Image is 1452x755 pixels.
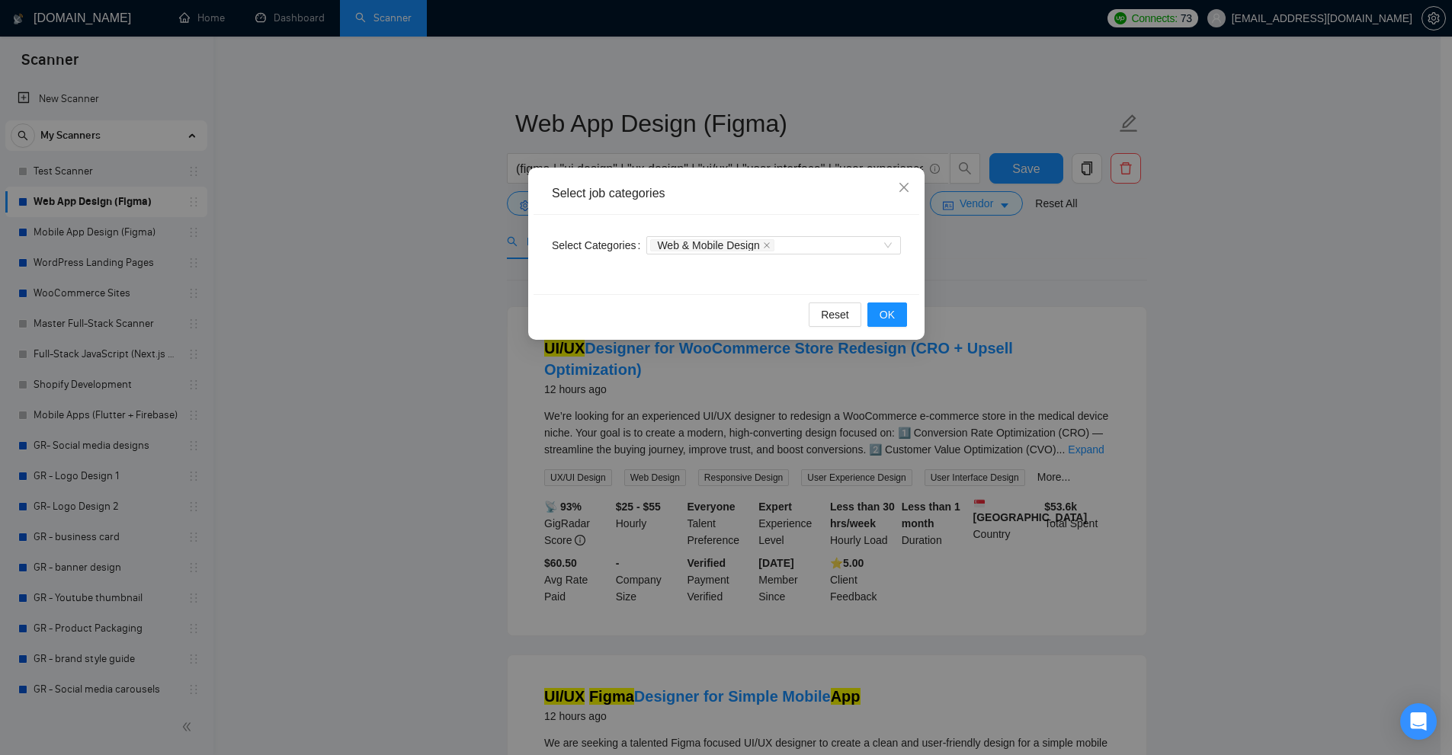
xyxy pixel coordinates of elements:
span: OK [879,306,894,323]
button: OK [867,302,906,327]
span: Reset [821,306,849,323]
span: Web & Mobile Design [650,239,774,251]
span: close [898,181,910,194]
span: Web & Mobile Design [657,240,759,251]
button: Close [883,168,925,209]
button: Reset [809,302,861,327]
label: Select Categories [552,233,646,258]
span: close [762,242,770,249]
div: Select job categories [552,185,901,202]
div: Open Intercom Messenger [1400,703,1437,740]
